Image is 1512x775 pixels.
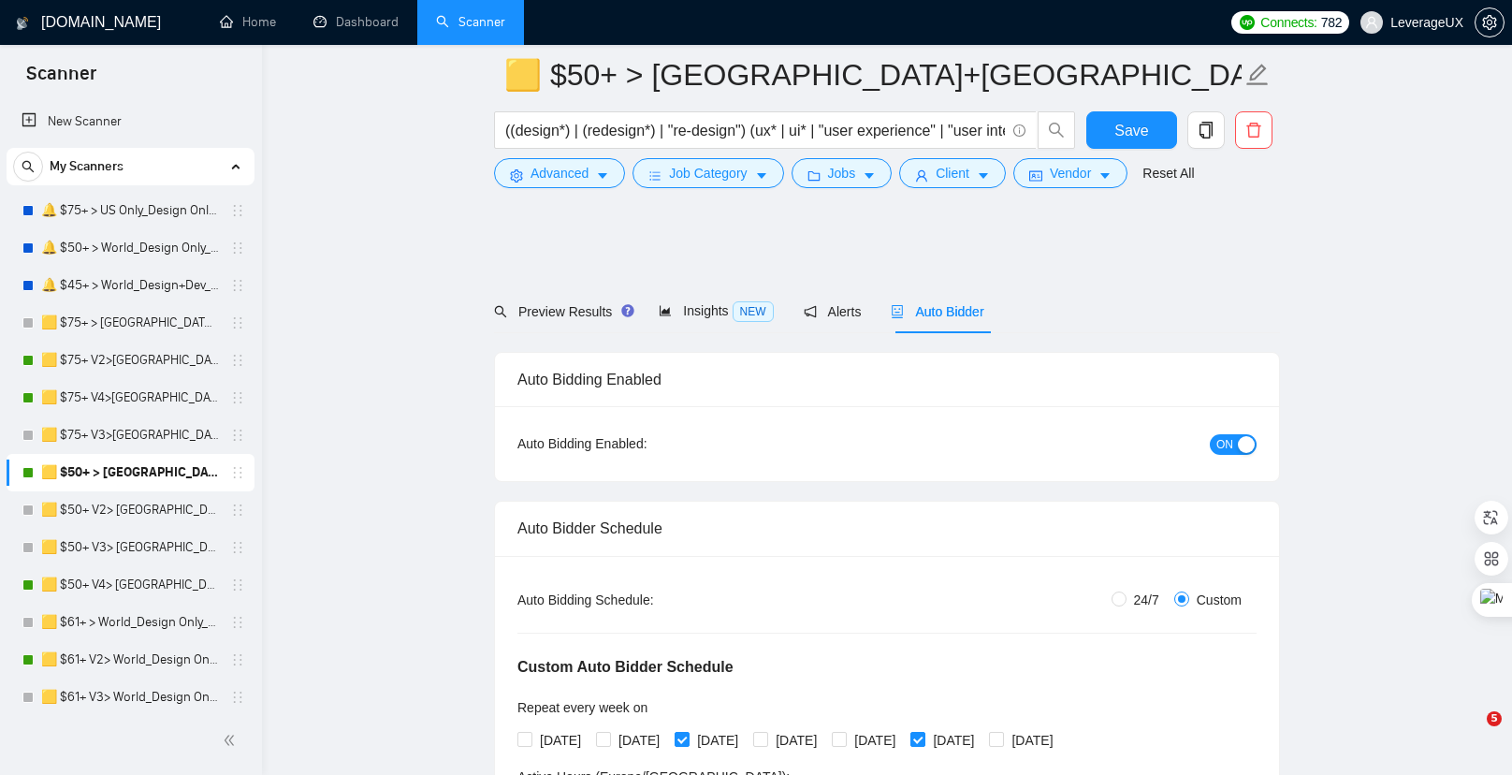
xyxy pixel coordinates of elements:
[925,730,981,751] span: [DATE]
[41,679,219,716] a: 🟨 $61+ V3> World_Design Only_Roman-UX/UI_General
[220,14,276,30] a: homeHome
[619,302,636,319] div: Tooltip anchor
[1187,111,1225,149] button: copy
[41,491,219,529] a: 🟨 $50+ V2> [GEOGRAPHIC_DATA]+[GEOGRAPHIC_DATA] Only_Tony-UX/UI_General
[611,730,667,751] span: [DATE]
[792,158,893,188] button: folderJobscaret-down
[494,304,629,319] span: Preview Results
[230,690,245,705] span: holder
[494,305,507,318] span: search
[517,433,763,454] div: Auto Bidding Enabled:
[517,700,647,715] span: Repeat every week on
[16,8,29,38] img: logo
[1086,111,1177,149] button: Save
[807,168,821,183] span: folder
[648,168,661,183] span: bars
[1475,15,1505,30] a: setting
[1216,434,1233,455] span: ON
[632,158,783,188] button: barsJob Categorycaret-down
[230,465,245,480] span: holder
[13,152,43,182] button: search
[1188,122,1224,139] span: copy
[517,590,763,610] div: Auto Bidding Schedule:
[230,540,245,555] span: holder
[230,353,245,368] span: holder
[504,51,1242,98] input: Scanner name...
[804,305,817,318] span: notification
[1448,711,1493,756] iframe: Intercom live chat
[14,160,42,173] span: search
[669,163,747,183] span: Job Category
[596,168,609,183] span: caret-down
[41,342,219,379] a: 🟨 $75+ V2>[GEOGRAPHIC_DATA]+[GEOGRAPHIC_DATA] Only_Tony-UX/UI_General
[230,278,245,293] span: holder
[1245,63,1270,87] span: edit
[41,604,219,641] a: 🟨 $61+ > World_Design Only_Roman-UX/UI_General
[41,192,219,229] a: 🔔 $75+ > US Only_Design Only_General
[804,304,862,319] span: Alerts
[1321,12,1342,33] span: 782
[7,103,254,140] li: New Scanner
[828,163,856,183] span: Jobs
[659,303,773,318] span: Insights
[1476,15,1504,30] span: setting
[1475,7,1505,37] button: setting
[1189,590,1249,610] span: Custom
[531,163,589,183] span: Advanced
[1142,163,1194,183] a: Reset All
[733,301,774,322] span: NEW
[891,304,983,319] span: Auto Bidder
[230,203,245,218] span: holder
[1236,122,1272,139] span: delete
[436,14,505,30] a: searchScanner
[1038,111,1075,149] button: search
[891,305,904,318] span: robot
[230,315,245,330] span: holder
[1098,168,1112,183] span: caret-down
[1050,163,1091,183] span: Vendor
[517,656,734,679] h5: Custom Auto Bidder Schedule
[41,379,219,417] a: 🟨 $75+ V4>[GEOGRAPHIC_DATA]+[GEOGRAPHIC_DATA] Only_Tony-UX/UI_General
[313,14,399,30] a: dashboardDashboard
[1487,711,1502,726] span: 5
[1260,12,1316,33] span: Connects:
[977,168,990,183] span: caret-down
[1240,15,1255,30] img: upwork-logo.png
[41,229,219,267] a: 🔔 $50+ > World_Design Only_General
[505,119,1005,142] input: Search Freelance Jobs...
[230,578,245,592] span: holder
[863,168,876,183] span: caret-down
[1004,730,1060,751] span: [DATE]
[1127,590,1167,610] span: 24/7
[22,103,240,140] a: New Scanner
[659,304,672,317] span: area-chart
[690,730,746,751] span: [DATE]
[11,60,111,99] span: Scanner
[517,353,1257,406] div: Auto Bidding Enabled
[41,641,219,679] a: 🟨 $61+ V2> World_Design Only_Roman-UX/UI_General
[41,267,219,304] a: 🔔 $45+ > World_Design+Dev_General
[50,148,124,185] span: My Scanners
[41,566,219,604] a: 🟨 $50+ V4> [GEOGRAPHIC_DATA]+[GEOGRAPHIC_DATA] Only_Tony-UX/UI_General
[915,168,928,183] span: user
[532,730,589,751] span: [DATE]
[230,390,245,405] span: holder
[1365,16,1378,29] span: user
[41,417,219,454] a: 🟨 $75+ V3>[GEOGRAPHIC_DATA]+[GEOGRAPHIC_DATA] Only_Tony-UX/UI_General
[494,158,625,188] button: settingAdvancedcaret-down
[510,168,523,183] span: setting
[230,241,245,256] span: holder
[847,730,903,751] span: [DATE]
[1029,168,1042,183] span: idcard
[768,730,824,751] span: [DATE]
[41,454,219,491] a: 🟨 $50+ > [GEOGRAPHIC_DATA]+[GEOGRAPHIC_DATA] Only_Tony-UX/UI_General
[230,428,245,443] span: holder
[936,163,969,183] span: Client
[899,158,1006,188] button: userClientcaret-down
[1114,119,1148,142] span: Save
[1235,111,1272,149] button: delete
[230,503,245,518] span: holder
[1013,124,1025,137] span: info-circle
[1039,122,1074,139] span: search
[755,168,768,183] span: caret-down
